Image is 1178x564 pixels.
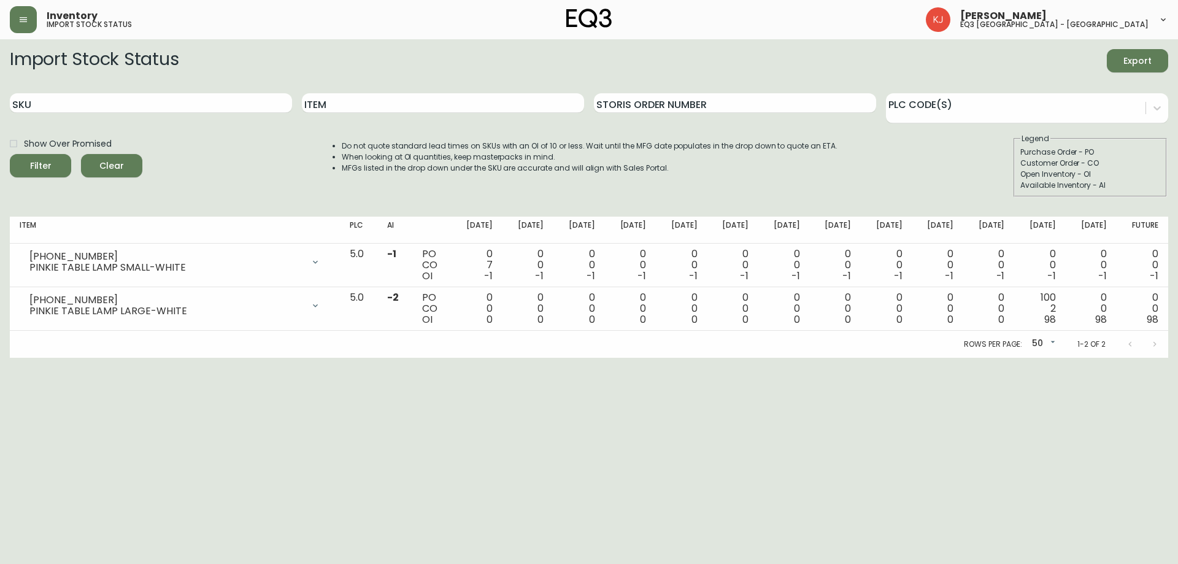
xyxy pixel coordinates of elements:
div: Customer Order - CO [1020,158,1160,169]
span: 0 [487,312,493,326]
th: [DATE] [1014,217,1065,244]
div: 0 7 [461,249,492,282]
div: [PHONE_NUMBER] [29,251,303,262]
div: 0 0 [922,249,953,282]
span: -1 [689,269,698,283]
span: 98 [1095,312,1107,326]
span: -1 [1098,269,1107,283]
span: -1 [894,269,903,283]
div: 0 0 [871,249,902,282]
img: 24a625d34e264d2520941288c4a55f8e [926,7,950,32]
div: [PHONE_NUMBER] [29,295,303,306]
div: Purchase Order - PO [1020,147,1160,158]
th: [DATE] [1066,217,1117,244]
div: 0 0 [922,292,953,325]
div: 0 0 [768,292,799,325]
th: [DATE] [502,217,553,244]
span: OI [422,269,433,283]
div: 0 0 [1126,249,1158,282]
span: -1 [1150,269,1158,283]
th: PLC [340,217,377,244]
div: 0 0 [1076,292,1107,325]
td: 5.0 [340,244,377,287]
span: 98 [1147,312,1158,326]
span: 0 [589,312,595,326]
h5: eq3 [GEOGRAPHIC_DATA] - [GEOGRAPHIC_DATA] [960,21,1149,28]
div: 0 0 [666,292,697,325]
span: 0 [896,312,903,326]
div: 0 0 [973,249,1004,282]
span: Clear [91,158,133,174]
div: 0 0 [563,249,595,282]
th: [DATE] [758,217,809,244]
div: Open Inventory - OI [1020,169,1160,180]
th: AI [377,217,412,244]
div: [PHONE_NUMBER]PINKIE TABLE LAMP LARGE-WHITE [20,292,330,319]
span: -1 [387,247,396,261]
div: 0 0 [717,249,749,282]
div: 0 0 [1076,249,1107,282]
legend: Legend [1020,133,1050,144]
div: 0 0 [973,292,1004,325]
div: PINKIE TABLE LAMP LARGE-WHITE [29,306,303,317]
span: Inventory [47,11,98,21]
button: Clear [81,154,142,177]
li: MFGs listed in the drop down under the SKU are accurate and will align with Sales Portal. [342,163,837,174]
span: 98 [1044,312,1056,326]
div: [PHONE_NUMBER]PINKIE TABLE LAMP SMALL-WHITE [20,249,330,276]
span: 0 [947,312,953,326]
span: -1 [791,269,800,283]
div: 0 0 [512,292,544,325]
span: Show Over Promised [24,137,112,150]
img: logo [566,9,612,28]
h2: Import Stock Status [10,49,179,72]
span: -1 [740,269,749,283]
span: 0 [794,312,800,326]
span: 0 [998,312,1004,326]
th: [DATE] [553,217,604,244]
div: Available Inventory - AI [1020,180,1160,191]
h5: import stock status [47,21,132,28]
div: 50 [1027,334,1058,354]
span: -1 [535,269,544,283]
th: [DATE] [861,217,912,244]
li: Do not quote standard lead times on SKUs with an OI of 10 or less. Wait until the MFG date popula... [342,141,837,152]
div: 0 0 [820,292,851,325]
li: When looking at OI quantities, keep masterpacks in mind. [342,152,837,163]
span: -1 [945,269,953,283]
div: 0 0 [563,292,595,325]
td: 5.0 [340,287,377,331]
span: 0 [691,312,698,326]
div: PO CO [422,249,442,282]
div: PO CO [422,292,442,325]
span: 0 [845,312,851,326]
div: 0 0 [1024,249,1055,282]
th: [DATE] [605,217,656,244]
div: 0 0 [615,249,646,282]
span: OI [422,312,433,326]
div: 0 0 [615,292,646,325]
span: 0 [537,312,544,326]
th: [DATE] [810,217,861,244]
p: Rows per page: [964,339,1022,350]
th: [DATE] [451,217,502,244]
span: -1 [587,269,595,283]
span: -1 [637,269,646,283]
span: -1 [996,269,1005,283]
span: 0 [640,312,646,326]
div: 0 0 [1126,292,1158,325]
div: 0 0 [820,249,851,282]
th: [DATE] [912,217,963,244]
th: Future [1117,217,1168,244]
th: [DATE] [707,217,758,244]
button: Filter [10,154,71,177]
span: 0 [742,312,749,326]
div: 0 0 [717,292,749,325]
th: [DATE] [656,217,707,244]
button: Export [1107,49,1168,72]
div: 0 0 [871,292,902,325]
th: Item [10,217,340,244]
div: 0 0 [768,249,799,282]
div: 100 2 [1024,292,1055,325]
div: 0 0 [512,249,544,282]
